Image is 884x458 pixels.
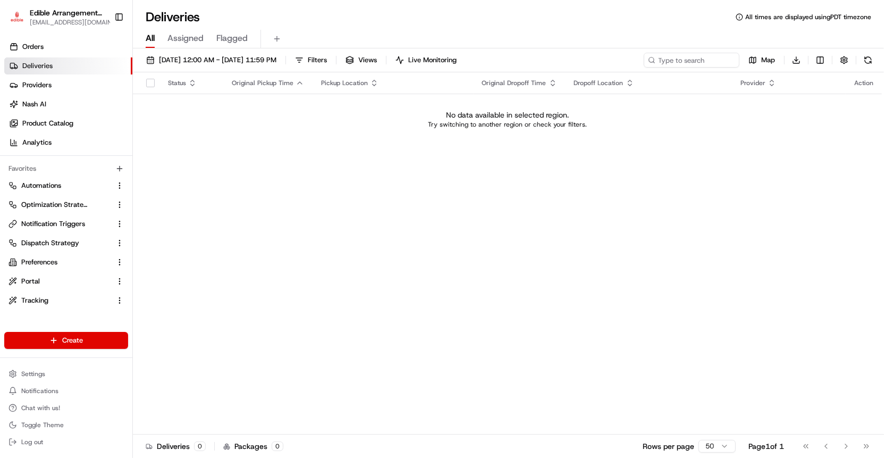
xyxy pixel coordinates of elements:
[4,435,128,449] button: Log out
[748,441,784,452] div: Page 1 of 1
[745,13,871,21] span: All times are displayed using PDT timezone
[4,77,132,94] a: Providers
[4,292,128,309] button: Tracking
[168,79,186,87] span: Status
[21,257,57,267] span: Preferences
[232,79,293,87] span: Original Pickup Time
[861,53,875,68] button: Refresh
[290,53,332,68] button: Filters
[408,55,457,65] span: Live Monitoring
[644,53,739,68] input: Type to search
[146,32,155,45] span: All
[216,32,248,45] span: Flagged
[341,53,382,68] button: Views
[9,257,111,267] a: Preferences
[22,80,52,90] span: Providers
[100,154,171,164] span: API Documentation
[62,336,83,345] span: Create
[744,53,780,68] button: Map
[146,9,200,26] h1: Deliveries
[272,442,283,451] div: 0
[194,442,206,451] div: 0
[9,238,111,248] a: Dispatch Strategy
[9,181,111,190] a: Automations
[9,10,26,25] img: Edible Arrangements - Kirkland, WA
[223,441,283,452] div: Packages
[643,441,694,452] p: Rows per page
[9,277,111,286] a: Portal
[4,38,132,55] a: Orders
[21,277,40,286] span: Portal
[9,296,111,305] a: Tracking
[428,120,587,129] p: Try switching to another region or check your filters.
[141,53,281,68] button: [DATE] 12:00 AM - [DATE] 11:59 PM
[4,418,128,432] button: Toggle Theme
[30,18,116,27] button: [EMAIL_ADDRESS][DOMAIN_NAME]
[106,180,129,188] span: Pylon
[36,101,174,112] div: Start new chat
[28,68,175,79] input: Clear
[4,254,128,271] button: Preferences
[4,235,128,252] button: Dispatch Strategy
[4,160,128,177] div: Favorites
[4,177,128,194] button: Automations
[308,55,327,65] span: Filters
[22,99,46,109] span: Nash AI
[358,55,377,65] span: Views
[391,53,461,68] button: Live Monitoring
[21,370,45,378] span: Settings
[854,79,873,87] div: Action
[22,61,53,71] span: Deliveries
[446,110,569,120] p: No data available in selected region.
[21,404,60,412] span: Chat with us!
[4,401,128,415] button: Chat with us!
[21,438,43,446] span: Log out
[4,4,110,30] button: Edible Arrangements - Kirkland, WAEdible Arrangements - [GEOGRAPHIC_DATA], [GEOGRAPHIC_DATA][EMAI...
[11,101,30,120] img: 1736555255976-a54dd68f-1ca7-489b-9aae-adbdc363a1c4
[30,7,105,18] button: Edible Arrangements - [GEOGRAPHIC_DATA], [GEOGRAPHIC_DATA]
[146,441,206,452] div: Deliveries
[4,115,132,132] a: Product Catalog
[4,134,132,151] a: Analytics
[4,57,132,74] a: Deliveries
[4,384,128,398] button: Notifications
[4,196,128,213] button: Optimization Strategy
[4,332,128,349] button: Create
[21,219,85,229] span: Notification Triggers
[21,296,48,305] span: Tracking
[36,112,134,120] div: We're available if you need us!
[90,155,98,163] div: 💻
[9,200,111,210] a: Optimization Strategy
[181,104,193,117] button: Start new chat
[321,79,368,87] span: Pickup Location
[159,55,276,65] span: [DATE] 12:00 AM - [DATE] 11:59 PM
[4,215,128,232] button: Notification Triggers
[6,149,86,169] a: 📗Knowledge Base
[21,421,64,429] span: Toggle Theme
[86,149,175,169] a: 💻API Documentation
[21,181,61,190] span: Automations
[21,238,79,248] span: Dispatch Strategy
[21,200,88,210] span: Optimization Strategy
[11,155,19,163] div: 📗
[4,367,128,381] button: Settings
[21,387,58,395] span: Notifications
[21,154,81,164] span: Knowledge Base
[761,55,775,65] span: Map
[22,138,52,147] span: Analytics
[167,32,204,45] span: Assigned
[740,79,765,87] span: Provider
[574,79,624,87] span: Dropoff Location
[4,273,128,290] button: Portal
[9,219,111,229] a: Notification Triggers
[22,42,44,52] span: Orders
[22,119,73,128] span: Product Catalog
[11,42,193,59] p: Welcome 👋
[11,10,32,31] img: Nash
[482,79,546,87] span: Original Dropoff Time
[4,96,132,113] a: Nash AI
[75,179,129,188] a: Powered byPylon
